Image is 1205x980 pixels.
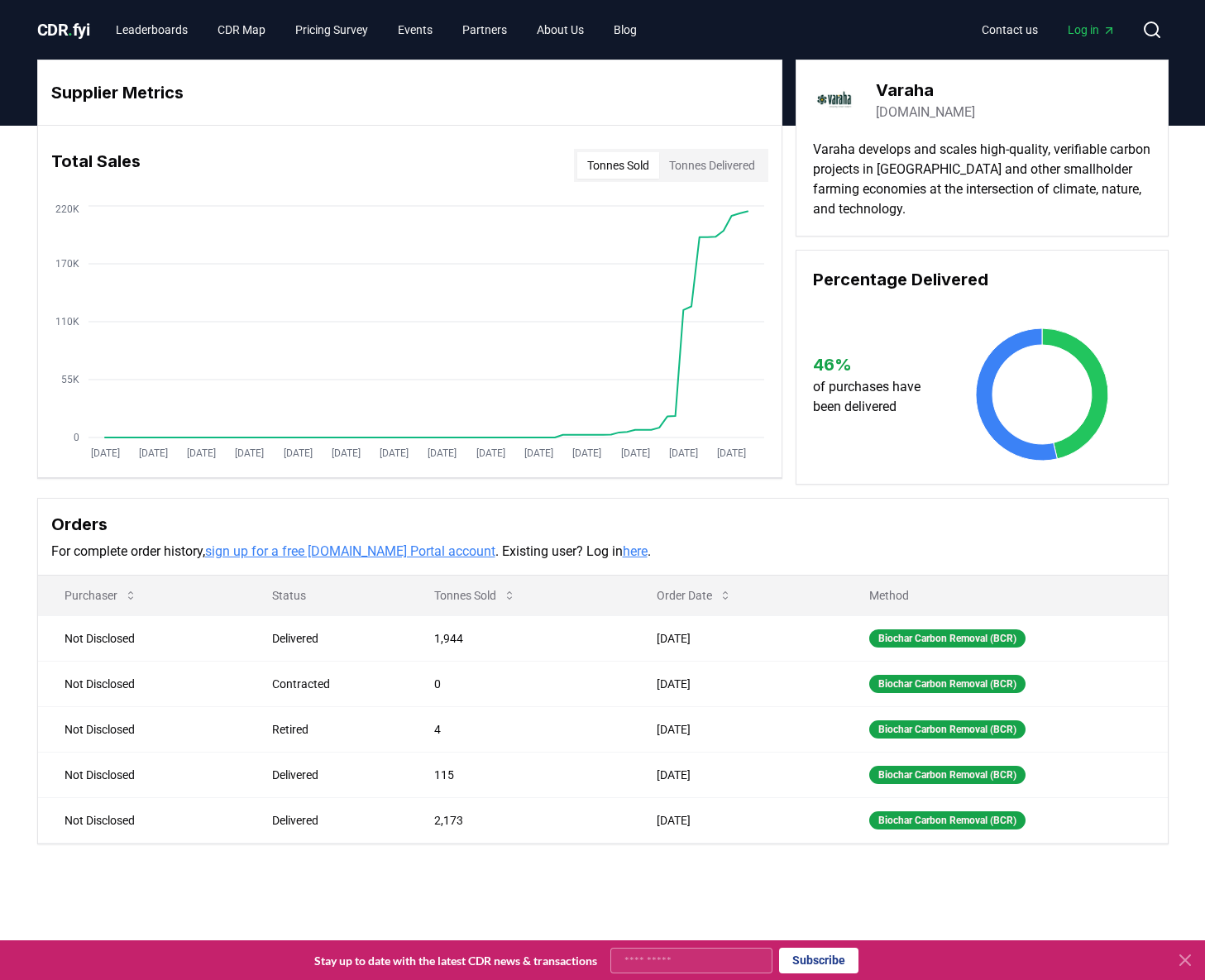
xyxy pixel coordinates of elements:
tspan: 170K [55,258,79,270]
td: 1,944 [408,615,631,661]
tspan: [DATE] [90,447,119,459]
tspan: [DATE] [138,447,167,459]
span: Log in [1068,22,1116,38]
tspan: [DATE] [476,447,504,459]
nav: Main [103,15,650,45]
td: [DATE] [630,797,843,843]
a: Events [385,15,446,45]
button: Tonnes Sold [421,579,529,612]
td: 4 [408,706,631,752]
h3: Varaha [876,78,975,103]
div: Delivered [272,812,394,829]
td: [DATE] [630,706,843,752]
td: [DATE] [630,661,843,706]
h3: Orders [51,512,1155,537]
td: Not Disclosed [38,661,246,706]
td: 2,173 [408,797,631,843]
a: About Us [524,15,597,45]
td: Not Disclosed [38,797,246,843]
nav: Main [968,15,1129,45]
a: sign up for a free [DOMAIN_NAME] Portal account [205,543,495,559]
td: Not Disclosed [38,615,246,661]
a: Partners [449,15,520,45]
tspan: [DATE] [331,447,360,459]
div: Delivered [272,630,394,647]
div: Contracted [272,676,394,692]
h3: Total Sales [51,149,141,182]
p: For complete order history, . Existing user? Log in . [51,542,1155,562]
tspan: [DATE] [187,447,216,459]
a: Blog [600,15,650,45]
div: Biochar Carbon Removal (BCR) [869,675,1026,693]
span: CDR fyi [37,20,90,40]
button: Purchaser [51,579,151,612]
tspan: [DATE] [380,447,409,459]
td: Not Disclosed [38,706,246,752]
a: Log in [1054,15,1129,45]
p: Status [259,587,394,604]
span: . [68,20,73,40]
a: Contact us [968,15,1051,45]
div: Biochar Carbon Removal (BCR) [869,629,1026,648]
a: [DOMAIN_NAME] [876,103,975,122]
a: here [623,543,648,559]
a: CDR Map [204,15,279,45]
p: Varaha develops and scales high-quality, verifiable carbon projects in [GEOGRAPHIC_DATA] and othe... [813,140,1151,219]
button: Tonnes Sold [577,152,659,179]
a: Pricing Survey [282,15,381,45]
h3: 46 % [813,352,936,377]
td: 0 [408,661,631,706]
tspan: 0 [74,432,79,443]
tspan: 110K [55,316,79,327]
button: Order Date [643,579,745,612]
tspan: [DATE] [428,447,457,459]
h3: Supplier Metrics [51,80,768,105]
tspan: [DATE] [668,447,697,459]
td: [DATE] [630,615,843,661]
a: CDR.fyi [37,18,90,41]
td: 115 [408,752,631,797]
div: Biochar Carbon Removal (BCR) [869,811,1026,829]
td: Not Disclosed [38,752,246,797]
tspan: [DATE] [283,447,312,459]
tspan: [DATE] [572,447,601,459]
tspan: [DATE] [620,447,649,459]
div: Retired [272,721,394,738]
h3: Percentage Delivered [813,267,1151,292]
td: [DATE] [630,752,843,797]
div: Biochar Carbon Removal (BCR) [869,720,1026,739]
a: Leaderboards [103,15,201,45]
img: Varaha-logo [813,77,859,123]
tspan: 55K [61,374,79,385]
tspan: [DATE] [235,447,264,459]
div: Delivered [272,767,394,783]
button: Tonnes Delivered [659,152,765,179]
tspan: [DATE] [524,447,552,459]
tspan: 220K [55,203,79,215]
p: of purchases have been delivered [813,377,936,417]
tspan: [DATE] [717,447,746,459]
div: Biochar Carbon Removal (BCR) [869,766,1026,784]
p: Method [856,587,1154,604]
